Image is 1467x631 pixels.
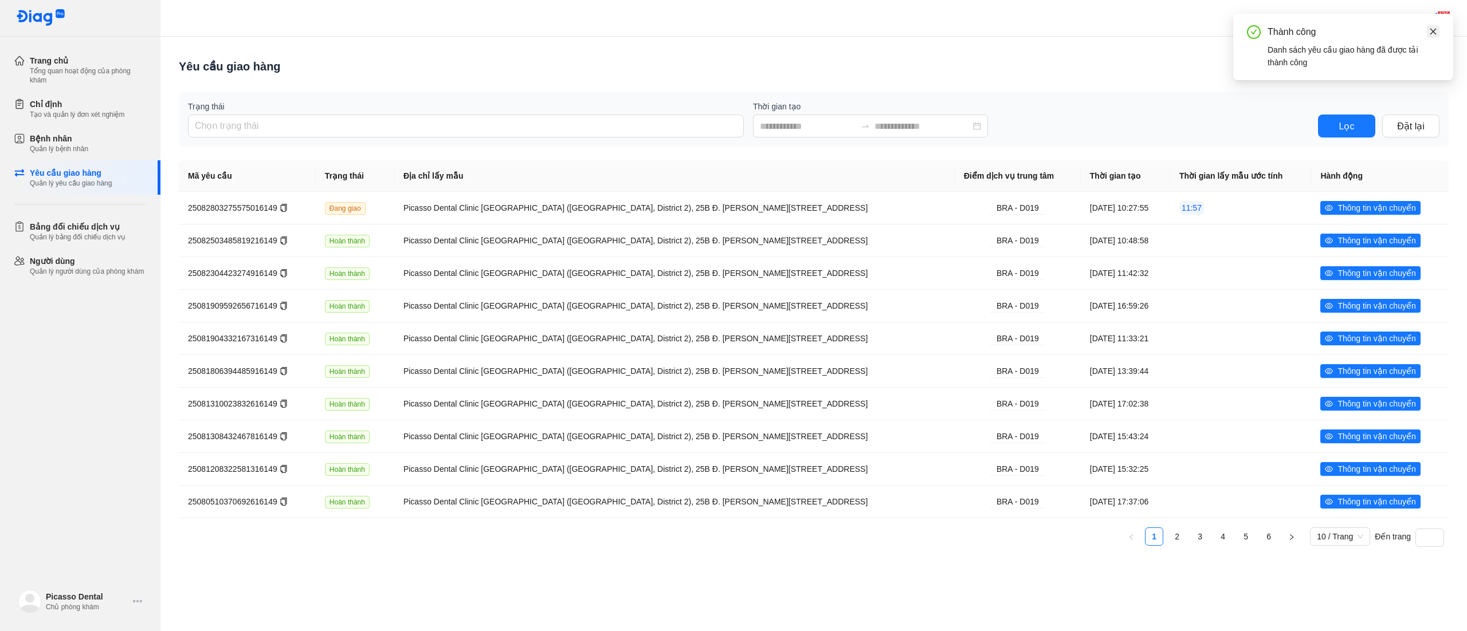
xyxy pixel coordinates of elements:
span: left [1128,534,1135,541]
button: eyeThông tin vận chuyển [1320,397,1420,411]
span: copy [280,432,288,440]
span: copy [280,302,288,310]
div: Quản lý bệnh nhân [30,144,88,153]
th: Trạng thái [316,160,394,192]
div: BRA - D019 [990,267,1045,280]
span: eye [1325,432,1333,440]
label: Trạng thái [188,101,744,112]
td: [DATE] 11:33:21 [1081,322,1170,354]
div: 25081909592656716149 [188,299,307,312]
div: Picasso Dental Clinic [GEOGRAPHIC_DATA] ([GEOGRAPHIC_DATA], District 2), 25B Đ. [PERSON_NAME][STR... [403,234,946,247]
div: BRA - D019 [990,365,1045,378]
div: Picasso Dental [46,591,128,602]
span: check-circle [1247,25,1261,39]
div: 25081904332167316149 [188,332,307,345]
button: eyeThông tin vận chuyển [1320,429,1420,443]
div: Picasso Dental Clinic [GEOGRAPHIC_DATA] ([GEOGRAPHIC_DATA], District 2), 25B Đ. [PERSON_NAME][STR... [403,267,946,279]
span: right [1288,534,1295,541]
div: Người dùng [30,255,144,267]
span: 11:57 [1179,201,1204,215]
div: Quản lý bảng đối chiếu dịch vụ [30,232,125,242]
div: Yêu cầu giao hàng [30,167,112,179]
div: Picasso Dental Clinic [GEOGRAPHIC_DATA] ([GEOGRAPHIC_DATA], District 2), 25B Đ. [PERSON_NAME][STR... [403,202,946,214]
span: Hoàn thành [325,496,370,508]
a: 5 [1237,528,1254,545]
button: Đặt lại [1382,115,1439,137]
button: right [1282,527,1301,546]
span: eye [1325,236,1333,244]
div: BRA - D019 [990,299,1045,313]
span: Thông tin vận chuyển [1337,202,1415,214]
th: Thời gian lấy mẫu ước tính [1170,160,1312,192]
div: BRA - D019 [990,495,1045,508]
div: 25081310023832616149 [188,397,307,410]
span: Đang giao [325,202,366,215]
span: Hoàn thành [325,398,370,411]
span: eye [1325,204,1333,212]
td: [DATE] 15:32:25 [1081,452,1170,485]
div: BRA - D019 [990,397,1045,411]
th: Hành động [1311,160,1449,192]
label: Thời gian tạo [753,101,1309,112]
div: 25081308432467816149 [188,430,307,443]
span: Thông tin vận chuyển [1337,299,1415,312]
div: Bệnh nhân [30,133,88,144]
a: 2 [1168,528,1186,545]
div: Picasso Dental Clinic [GEOGRAPHIC_DATA] ([GEOGRAPHIC_DATA], District 2), 25B Đ. [PERSON_NAME][STR... [403,397,946,410]
div: 25081806394485916149 [188,365,307,377]
div: Thành công [1268,25,1439,39]
span: Thông tin vận chuyển [1337,397,1415,410]
td: [DATE] 11:42:32 [1081,257,1170,289]
li: 1 [1145,527,1163,546]
div: 25081208322581316149 [188,463,307,475]
div: BRA - D019 [990,463,1045,476]
div: BRA - D019 [990,430,1045,443]
span: eye [1325,334,1333,342]
span: copy [280,465,288,473]
div: Quản lý người dùng của phòng khám [30,267,144,276]
button: eyeThông tin vận chuyển [1320,364,1420,378]
div: Picasso Dental Clinic [GEOGRAPHIC_DATA] ([GEOGRAPHIC_DATA], District 2), 25B Đ. [PERSON_NAME][STR... [403,430,946,443]
th: Mã yêu cầu [179,160,316,192]
div: Tạo và quản lý đơn xét nghiệm [30,110,124,119]
span: eye [1325,367,1333,375]
span: Đặt lại [1397,119,1425,133]
li: 4 [1214,527,1232,546]
span: copy [280,204,288,212]
span: close [1429,27,1437,36]
span: to [861,121,870,131]
span: Thông tin vận chuyển [1337,267,1415,279]
span: Hoàn thành [325,431,370,443]
li: Trang Trước [1122,527,1140,546]
div: Chủ phòng khám [46,602,128,612]
th: Thời gian tạo [1081,160,1170,192]
li: 2 [1168,527,1186,546]
span: Hoàn thành [325,333,370,345]
div: Picasso Dental Clinic [GEOGRAPHIC_DATA] ([GEOGRAPHIC_DATA], District 2), 25B Đ. [PERSON_NAME][STR... [403,299,946,312]
td: [DATE] 17:37:06 [1081,485,1170,518]
div: Picasso Dental Clinic [GEOGRAPHIC_DATA] ([GEOGRAPHIC_DATA], District 2), 25B Đ. [PERSON_NAME][STR... [403,365,946,377]
th: Địa chỉ lấy mẫu [394,160,955,192]
div: Bảng đối chiếu dịch vụ [30,221,125,232]
div: Picasso Dental Clinic [GEOGRAPHIC_DATA] ([GEOGRAPHIC_DATA], District 2), 25B Đ. [PERSON_NAME][STR... [403,495,946,508]
div: Tổng quan hoạt động của phòng khám [30,66,147,85]
span: copy [280,498,288,506]
div: BRA - D019 [990,332,1045,345]
span: 136 [1437,11,1450,19]
a: 6 [1260,528,1277,545]
span: 10 / Trang [1317,528,1363,545]
div: Quản lý yêu cầu giao hàng [30,179,112,188]
span: Hoàn thành [325,300,370,313]
span: Thông tin vận chuyển [1337,332,1415,345]
td: [DATE] 10:27:55 [1081,192,1170,224]
div: BRA - D019 [990,202,1045,215]
div: BRA - D019 [990,234,1045,247]
span: Hoàn thành [325,267,370,280]
a: 1 [1146,528,1163,545]
td: [DATE] 10:48:58 [1081,224,1170,257]
span: Thông tin vận chuyển [1337,495,1415,508]
span: copy [280,367,288,375]
span: eye [1325,269,1333,277]
span: Thông tin vận chuyển [1337,430,1415,443]
span: swap-right [861,121,870,131]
